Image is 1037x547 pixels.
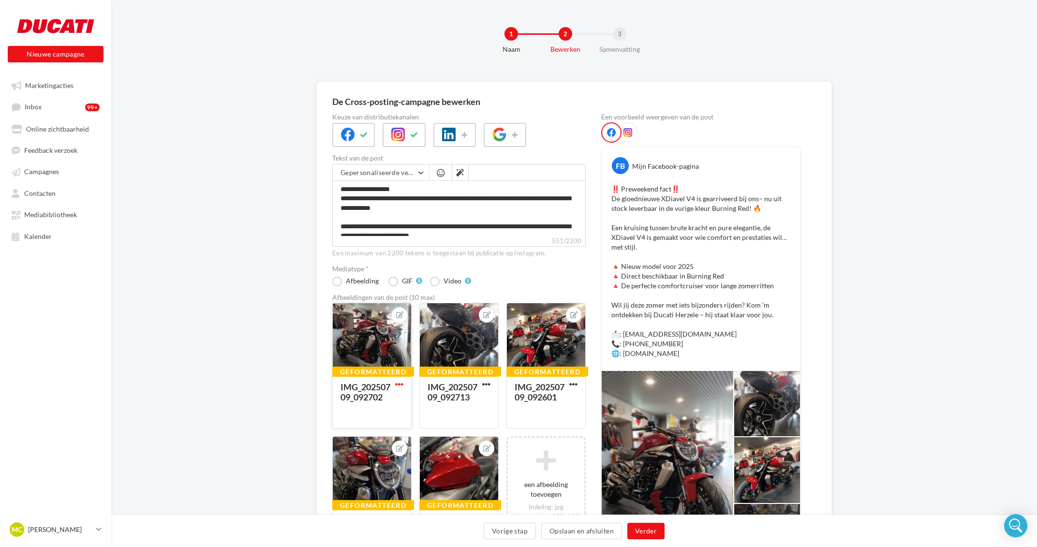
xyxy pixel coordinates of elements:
[419,500,501,511] div: Geformatteerd
[12,525,22,534] span: MC
[428,382,477,402] div: IMG_20250709_092713
[504,27,518,41] div: 1
[6,98,105,116] a: Inbox99+
[26,125,89,133] span: Online zichtbaarheid
[419,367,501,377] div: Geformatteerd
[1004,514,1027,537] div: Open Intercom Messenger
[627,523,665,539] button: Verder
[24,189,56,197] span: Contacten
[541,523,622,539] button: Opslaan en afsluiten
[28,525,92,534] p: [PERSON_NAME]
[24,146,77,154] span: Feedback verzoek
[6,120,105,137] a: Online zichtbaarheid
[612,157,629,174] div: FB
[506,367,588,377] div: Geformatteerd
[85,103,100,111] div: 99+
[25,81,74,89] span: Marketingacties
[24,211,77,219] span: Mediabibliotheek
[484,523,536,539] button: Vorige stap
[24,168,59,176] span: Campagnes
[333,164,429,181] button: Gepersonaliseerde velden
[332,155,586,162] label: Tekst van de post
[346,278,379,284] div: Afbeelding
[332,236,586,247] label: 551/2200
[8,46,104,62] button: Nieuwe campagne
[6,227,105,245] a: Kalender
[341,382,390,402] div: IMG_20250709_092702
[332,294,586,301] div: Afbeeldingen van de post (10 max)
[6,163,105,180] a: Campagnes
[601,114,800,120] div: Een voorbeeld weergeven van de post
[589,44,651,54] div: Samenvatting
[6,184,105,202] a: Contacten
[6,141,105,159] a: Feedback verzoek
[332,266,586,272] label: Mediatype *
[632,162,699,171] div: Mijn Facebook-pagina
[613,27,626,41] div: 3
[332,114,586,120] label: Keuze van distributiekanalen
[332,500,414,511] div: Geformatteerd
[480,44,542,54] div: Naam
[515,382,564,402] div: IMG_20250709_092601
[24,232,52,240] span: Kalender
[341,168,422,177] span: Gepersonaliseerde velden
[534,44,596,54] div: Bewerken
[559,27,572,41] div: 2
[25,103,42,111] span: Inbox
[6,76,105,94] a: Marketingacties
[611,184,790,358] p: ‼️ Preweekend fact‼️ De gloednieuwe XDiavel V4 is gearriveerd bij ons– nu uit stock leverbaar in ...
[8,520,104,539] a: MC [PERSON_NAME]
[332,97,480,106] div: De Cross-posting-campagne bewerken
[6,206,105,223] a: Mediabibliotheek
[332,249,586,258] div: Een maximum van 2200 tekens is toegestaan bij publicatie op Instagram.
[402,278,413,284] div: GIF
[444,278,461,284] div: Video
[332,367,414,377] div: Geformatteerd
